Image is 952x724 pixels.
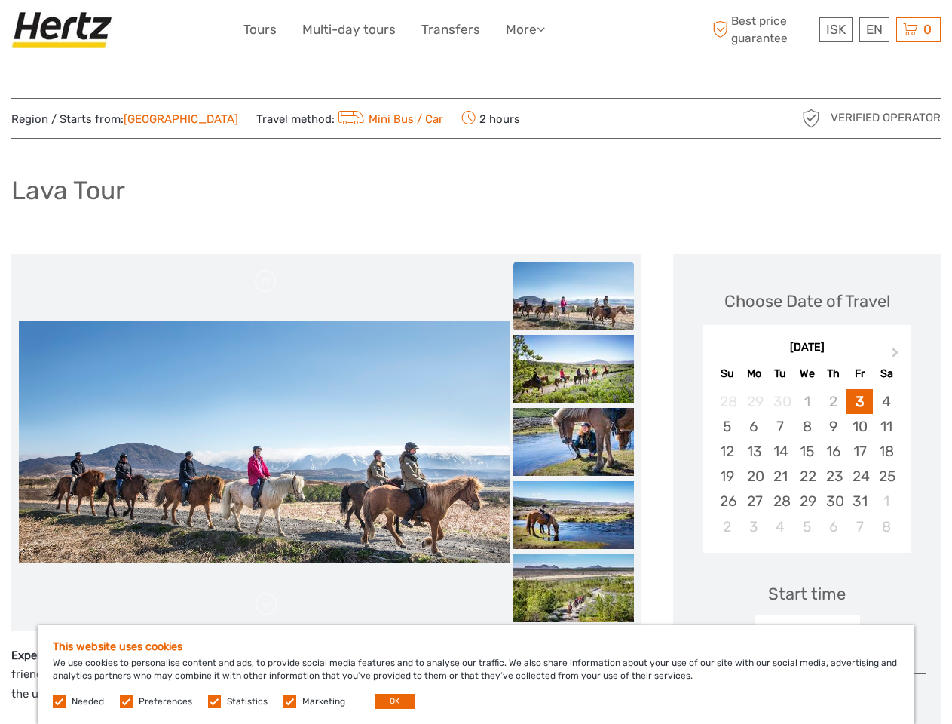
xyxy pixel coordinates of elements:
div: Choose Wednesday, October 29th, 2025 [794,489,820,514]
div: Choose Tuesday, October 28th, 2025 [767,489,794,514]
div: Choose Thursday, October 23rd, 2025 [820,464,846,489]
div: Choose Sunday, October 19th, 2025 [714,464,740,489]
img: 5e103e2afb124c3c9022209fa0a5370e_slider_thumbnail.jpg [513,554,634,622]
button: OK [375,694,415,709]
label: Statistics [227,695,268,708]
div: EN [859,17,889,42]
div: We use cookies to personalise content and ads, to provide social media features and to analyse ou... [38,625,914,724]
img: Hertz [11,11,118,48]
div: Choose Date of Travel [724,290,890,313]
div: We [794,364,820,384]
div: Sa [873,364,899,384]
button: Next Month [885,344,909,368]
div: Choose Sunday, October 5th, 2025 [714,414,740,439]
label: Needed [72,695,104,708]
div: Choose Friday, October 10th, 2025 [846,414,873,439]
label: Preferences [139,695,192,708]
div: Mo [741,364,767,384]
span: Region / Starts from: [11,112,238,127]
div: Choose Sunday, October 12th, 2025 [714,439,740,464]
img: c785db72cb354a3c98deba6e1d2bc21d_slider_thumbnail.jpg [513,408,634,476]
span: Best price guarantee [709,13,816,46]
a: [GEOGRAPHIC_DATA] [124,112,238,126]
div: Choose Tuesday, October 7th, 2025 [767,414,794,439]
span: 2 hours [461,108,520,129]
div: Not available Wednesday, October 1st, 2025 [794,389,820,414]
a: Multi-day tours [302,19,396,41]
div: Choose Wednesday, October 22nd, 2025 [794,464,820,489]
button: Open LiveChat chat widget [173,23,191,41]
a: Tours [243,19,277,41]
img: 3b5e565848e640e58266c170c8ec846d_slider_thumbnail.jpg [513,481,634,549]
div: [DATE] [703,340,911,356]
div: Choose Friday, October 31st, 2025 [846,489,873,514]
div: Choose Saturday, October 11th, 2025 [873,414,899,439]
div: Choose Saturday, October 4th, 2025 [873,389,899,414]
div: Choose Monday, October 20th, 2025 [741,464,767,489]
div: Choose Friday, November 7th, 2025 [846,514,873,539]
div: Choose Sunday, October 26th, 2025 [714,489,740,514]
div: Choose Monday, October 27th, 2025 [741,489,767,514]
span: ISK [826,22,846,37]
p: Our friendly horses and specially trained guides will take you on a ride on excellent riding path... [11,646,641,704]
div: Choose Tuesday, October 21st, 2025 [767,464,794,489]
div: Start time [768,582,846,606]
div: Choose Monday, October 13th, 2025 [741,439,767,464]
div: Choose Wednesday, November 5th, 2025 [794,514,820,539]
div: Not available Tuesday, September 30th, 2025 [767,389,794,414]
p: We're away right now. Please check back later! [21,26,170,38]
h1: Lava Tour [11,175,125,206]
label: Marketing [302,695,345,708]
img: 552a97cbad6a4740aa68310d8ba59718_slider_thumbnail.jpg [513,262,634,330]
div: Choose Monday, November 3rd, 2025 [741,514,767,539]
a: Mini Bus / Car [335,112,443,126]
div: Choose Wednesday, October 8th, 2025 [794,414,820,439]
div: Choose Saturday, November 1st, 2025 [873,489,899,514]
div: Choose Thursday, October 16th, 2025 [820,439,846,464]
div: 14:00 [755,615,860,649]
div: Th [820,364,846,384]
a: Transfers [421,19,480,41]
div: Choose Thursday, October 9th, 2025 [820,414,846,439]
a: More [506,19,545,41]
span: Verified Operator [831,110,941,126]
div: Choose Saturday, October 18th, 2025 [873,439,899,464]
span: Travel method: [256,108,443,129]
img: 552a97cbad6a4740aa68310d8ba59718_main_slider.jpg [19,321,510,564]
div: Choose Thursday, October 30th, 2025 [820,489,846,514]
div: Not available Thursday, October 2nd, 2025 [820,389,846,414]
strong: Experience the Icelandic horse surrounded by unique nature right outside [GEOGRAPHIC_DATA]’s city... [11,649,589,662]
div: Choose Monday, October 6th, 2025 [741,414,767,439]
div: Choose Friday, October 24th, 2025 [846,464,873,489]
div: Choose Tuesday, October 14th, 2025 [767,439,794,464]
div: Choose Friday, October 17th, 2025 [846,439,873,464]
div: month 2025-10 [708,389,905,539]
div: Su [714,364,740,384]
img: d4d99d4a0fac4cc98db1c3469401fa23_slider_thumbnail.jpg [513,335,634,403]
div: Fr [846,364,873,384]
div: Choose Friday, October 3rd, 2025 [846,389,873,414]
img: verified_operator_grey_128.png [799,106,823,130]
div: Tu [767,364,794,384]
div: Choose Tuesday, November 4th, 2025 [767,514,794,539]
div: Not available Sunday, September 28th, 2025 [714,389,740,414]
h5: This website uses cookies [53,640,899,653]
div: Choose Saturday, October 25th, 2025 [873,464,899,489]
div: Choose Sunday, November 2nd, 2025 [714,514,740,539]
div: Choose Thursday, November 6th, 2025 [820,514,846,539]
span: 0 [921,22,934,37]
div: Not available Monday, September 29th, 2025 [741,389,767,414]
div: Choose Wednesday, October 15th, 2025 [794,439,820,464]
div: Choose Saturday, November 8th, 2025 [873,514,899,539]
